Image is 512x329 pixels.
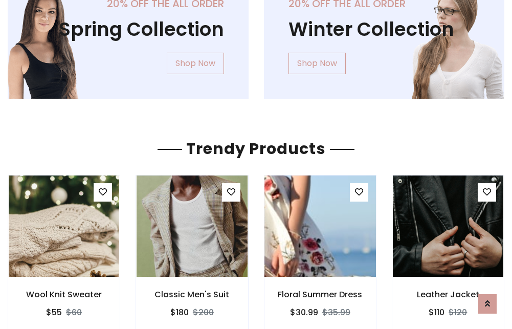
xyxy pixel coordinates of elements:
[167,53,224,74] a: Shop Now
[290,308,318,317] h6: $30.99
[322,306,350,318] del: $35.99
[264,290,376,299] h6: Floral Summer Dress
[193,306,214,318] del: $200
[182,138,330,160] span: Trendy Products
[46,308,62,317] h6: $55
[392,290,504,299] h6: Leather Jacket
[66,306,82,318] del: $60
[136,290,248,299] h6: Classic Men's Suit
[170,308,189,317] h6: $180
[32,18,224,40] h1: Spring Collection
[288,18,480,40] h1: Winter Collection
[288,53,346,74] a: Shop Now
[8,290,120,299] h6: Wool Knit Sweater
[429,308,444,317] h6: $110
[449,306,467,318] del: $120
